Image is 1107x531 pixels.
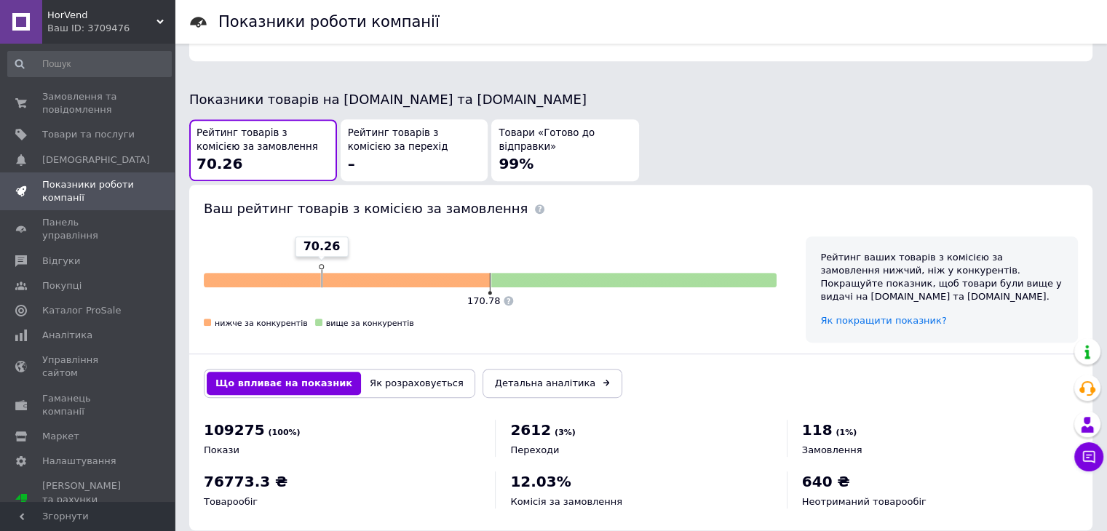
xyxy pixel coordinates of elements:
[42,255,80,268] span: Відгуки
[348,127,481,153] span: Рейтинг товарів з комісією за перехід
[7,51,172,77] input: Пошук
[42,279,82,292] span: Покупці
[303,239,341,255] span: 70.26
[42,392,135,418] span: Гаманець компанії
[189,92,587,107] span: Показники товарів на [DOMAIN_NAME] та [DOMAIN_NAME]
[510,473,571,490] span: 12.03%
[47,9,156,22] span: HorVend
[42,90,135,116] span: Замовлення та повідомлення
[348,155,355,172] span: –
[42,430,79,443] span: Маркет
[42,479,135,519] span: [PERSON_NAME] та рахунки
[802,496,927,507] span: Неотриманий товарообіг
[197,127,330,153] span: Рейтинг товарів з комісією за замовлення
[341,119,488,181] button: Рейтинг товарів з комісією за перехід–
[42,178,135,204] span: Показники роботи компанії
[215,319,308,328] span: нижче за конкурентів
[204,421,265,439] span: 109275
[499,127,632,153] span: Товари «Готово до відправки»
[483,369,622,398] a: Детальна аналітика
[555,428,576,437] span: (3%)
[836,428,857,437] span: (1%)
[269,428,301,437] span: (100%)
[42,128,135,141] span: Товари та послуги
[820,251,1063,304] div: Рейтинг ваших товарів з комісією за замовлення нижчий, ніж у конкурентів. Покращуйте показник, що...
[467,295,501,306] span: 170.78
[361,372,472,395] button: Як розраховується
[47,22,175,35] div: Ваш ID: 3709476
[204,496,258,507] span: Товарообіг
[802,444,862,455] span: Замовлення
[42,455,116,468] span: Налаштування
[1074,442,1103,471] button: Чат з покупцем
[42,354,135,380] span: Управління сайтом
[499,155,533,172] span: 99%
[491,119,639,181] button: Товари «Готово до відправки»99%
[207,372,361,395] button: Що впливає на показник
[197,155,242,172] span: 70.26
[204,473,287,490] span: 76773.3 ₴
[510,444,559,455] span: Переходи
[204,201,528,216] span: Ваш рейтинг товарів з комісією за замовлення
[326,319,414,328] span: вище за конкурентів
[42,304,121,317] span: Каталог ProSale
[42,329,92,342] span: Аналітика
[218,13,440,31] h1: Показники роботи компанії
[42,153,150,167] span: [DEMOGRAPHIC_DATA]
[820,315,946,326] a: Як покращити показник?
[189,119,337,181] button: Рейтинг товарів з комісією за замовлення70.26
[510,496,622,507] span: Комісія за замовлення
[204,444,239,455] span: Покази
[802,421,833,439] span: 118
[42,216,135,242] span: Панель управління
[802,473,850,490] span: 640 ₴
[510,421,551,439] span: 2612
